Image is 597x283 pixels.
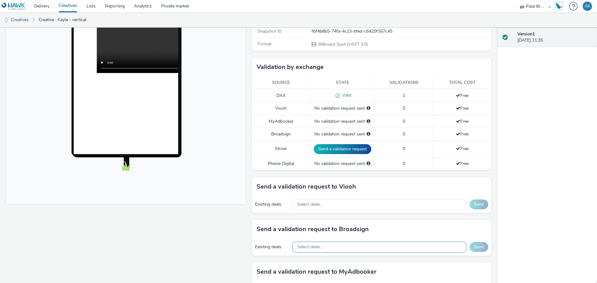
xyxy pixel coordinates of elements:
[252,115,310,128] td: MyAdbooker
[255,244,289,250] div: Existing deals
[252,89,310,102] td: DAX
[257,28,282,34] span: Snapshot ID
[403,131,405,137] span: 0
[252,157,310,170] td: Phenix Digital
[367,131,370,137] div: Please select a deal below and click on Send to send a validation request to Broadsign.
[367,118,370,125] div: Please select a deal below and click on Send to send a validation request to MyAdbooker.
[35,12,89,27] a: Creative : Kayla - vertical
[297,244,323,250] span: Select deals...
[456,131,469,137] span: Free
[374,76,433,89] th: Validations
[554,1,563,11] img: Hawk Academy
[257,62,324,72] h3: Validation by exchange
[257,267,377,276] h3: Send a validation request to MyAdbooker
[2,2,25,10] img: undefined Logo
[433,76,491,89] th: Total cost
[456,105,469,111] span: Free
[314,144,371,154] button: Send a validation request
[310,76,374,89] th: State
[257,41,271,47] span: Format
[297,202,323,207] span: Select deals...
[403,105,405,111] span: 0
[340,92,351,98] span: Valid
[470,199,488,209] button: Send
[318,41,368,47] span: Billboard Spot (VAST 3.0)
[554,1,566,11] a: Hawk Academy
[314,105,371,112] div: No validation request sent
[403,118,405,124] span: 0
[257,225,369,234] h3: Send a validation request to Broadsign
[314,118,371,125] div: No validation request sent
[252,141,310,157] td: Stroer
[517,31,535,37] strong: Version 1
[367,105,370,112] div: Please select a deal below and click on Send to send a validation request to Viooh.
[585,2,590,11] div: AK
[252,76,310,89] th: Source
[367,161,370,167] div: Please select a deal below and click on Send to send a validation request to Phenix Digital.
[403,93,405,98] span: 1
[252,102,310,115] td: Viooh
[470,242,488,252] button: Send
[517,31,592,44] div: [DATE] 11:35
[403,161,405,167] span: 0
[403,146,405,152] span: 0
[312,28,491,34] div: fbf4b8b5-74fa-4c13-bfed-c6420f167c45
[456,93,469,98] span: Free
[314,161,371,167] div: No validation request sent
[456,146,469,152] span: Free
[314,131,371,137] div: No validation request sent
[252,128,310,141] td: Broadsign
[255,201,289,208] div: Existing deals
[3,17,9,23] img: dooh
[456,161,469,167] span: Free
[257,182,356,191] h3: Send a validation request to Viooh
[456,118,469,124] span: Free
